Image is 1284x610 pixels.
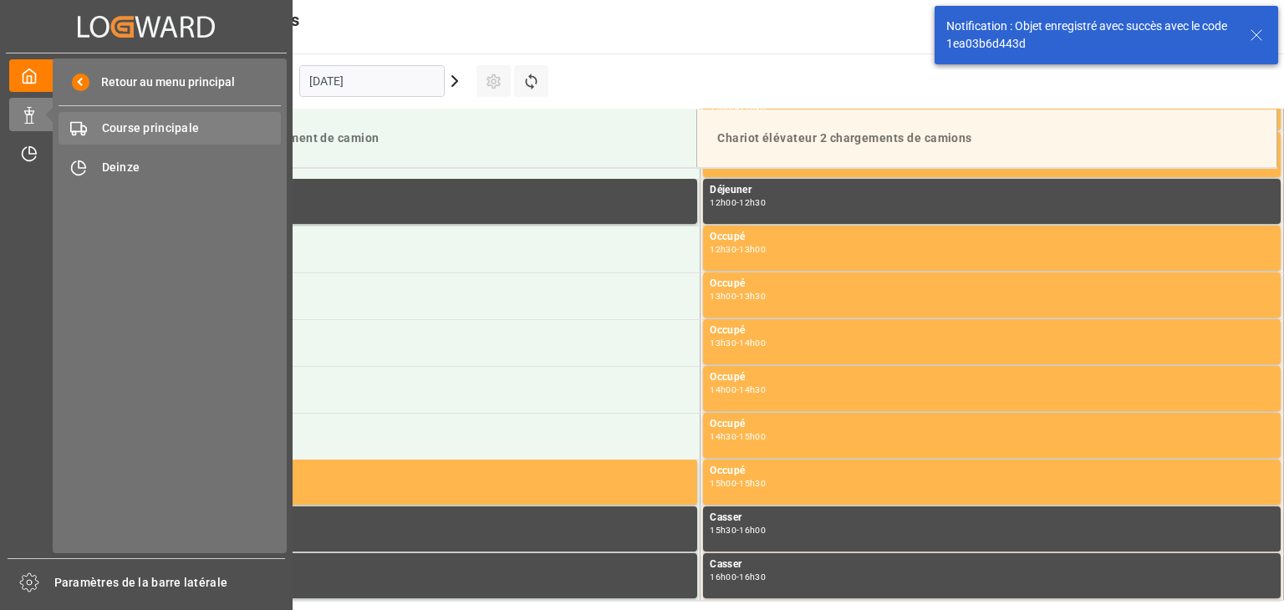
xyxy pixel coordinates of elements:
font: Occupé [710,465,745,476]
font: - [736,244,739,255]
font: Occupé [710,324,745,336]
a: Course principale [59,112,281,145]
font: 12h30 [739,197,766,208]
font: 12h00 [710,197,736,208]
font: 14h00 [710,384,736,395]
font: 16h00 [739,525,766,536]
font: 15h00 [739,431,766,442]
font: - [736,431,739,442]
font: 12h30 [710,244,736,255]
font: 16h00 [710,572,736,582]
font: - [736,572,739,582]
font: Déjeuner [710,184,752,196]
font: Casser [710,511,741,523]
font: - [736,197,739,208]
font: Chariot élévateur 1 chargement de camion [137,131,380,145]
font: - [736,291,739,302]
font: 15h00 [710,478,736,489]
font: 15h30 [710,525,736,536]
font: 13h00 [710,291,736,302]
font: 13h30 [739,291,766,302]
font: 16h30 [739,572,766,582]
a: Gestion des créneaux horaires [9,137,283,170]
font: Occupé [710,231,745,242]
font: - [736,525,739,536]
font: Casser [710,558,741,570]
font: 13h30 [710,338,736,348]
font: 14h30 [739,384,766,395]
font: Notification : Objet enregistré avec succès avec le code 1ea03b6d443d [946,19,1227,50]
font: Occupé [710,371,745,383]
font: Paramètres de la barre latérale [54,576,228,589]
a: Deinze [59,150,281,183]
font: - [736,338,739,348]
font: Retour au menu principal [101,75,235,89]
font: Occupé [710,418,745,430]
font: 14h30 [710,431,736,442]
font: Occupé [710,277,745,289]
font: Course principale [102,121,200,135]
font: 14h00 [739,338,766,348]
font: - [736,384,739,395]
font: - [736,478,739,489]
font: 15h30 [739,478,766,489]
input: JJ.MM.AAAA [299,65,445,97]
a: Mon cockpit [9,59,283,92]
font: Chariot élévateur 2 chargements de camions [717,131,972,145]
font: 13h00 [739,244,766,255]
font: Deinze [102,160,140,174]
